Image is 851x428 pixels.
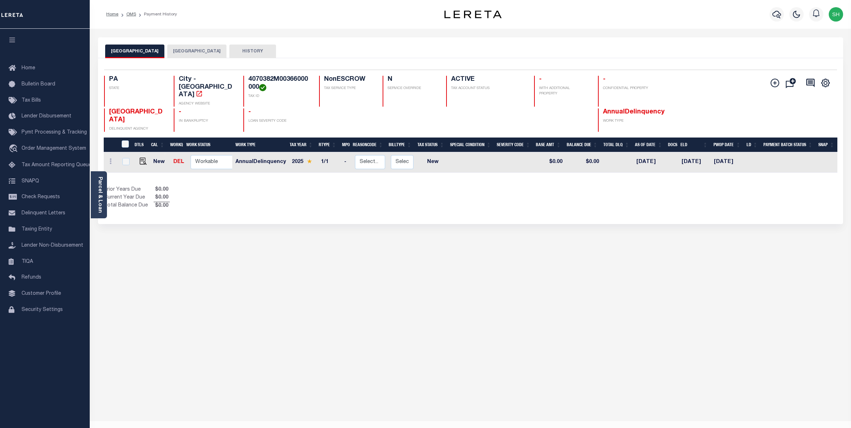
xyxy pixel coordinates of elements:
[600,138,632,152] th: Total DLQ: activate to sort column ascending
[564,138,600,152] th: Balance Due: activate to sort column ascending
[289,152,318,173] td: 2025
[173,159,184,164] a: DEL
[451,76,525,84] h4: ACTIVE
[104,186,154,194] td: Prior Years Due
[678,138,711,152] th: ELD: activate to sort column ascending
[22,211,65,216] span: Delinquent Letters
[22,82,55,87] span: Bulletin Board
[150,152,170,173] td: New
[447,138,494,152] th: Special Condition: activate to sort column ascending
[229,45,276,58] button: HISTORY
[539,86,589,97] p: WITH ADDITIONAL PROPERTY
[679,152,711,173] td: [DATE]
[179,76,235,99] h4: City - [GEOGRAPHIC_DATA]
[22,98,41,103] span: Tax Bills
[109,76,165,84] h4: PA
[287,138,316,152] th: Tax Year: activate to sort column ascending
[132,138,148,152] th: DTLS
[154,202,170,210] span: $0.00
[307,159,312,164] img: Star.svg
[97,177,102,213] a: Parcel & Loan
[494,138,533,152] th: Severity Code: activate to sort column ascending
[179,101,235,107] p: AGENCY WEBSITE
[603,86,659,91] p: CONFIDENTIAL PROPERTY
[318,152,341,173] td: 1/1
[248,118,310,124] p: LOAN SEVERITY CODE
[22,291,61,296] span: Customer Profile
[341,152,352,173] td: -
[339,138,350,152] th: MPO
[136,11,177,18] li: Payment History
[126,12,136,17] a: OMS
[154,194,170,202] span: $0.00
[167,45,226,58] button: [GEOGRAPHIC_DATA]
[22,227,52,232] span: Taxing Entity
[233,138,286,152] th: Work Type
[603,118,659,124] p: WORK TYPE
[22,307,63,312] span: Security Settings
[104,138,117,152] th: &nbsp;&nbsp;&nbsp;&nbsp;&nbsp;&nbsp;&nbsp;&nbsp;&nbsp;&nbsp;
[829,7,843,22] img: svg+xml;base64,PHN2ZyB4bWxucz0iaHR0cDovL3d3dy53My5vcmcvMjAwMC9zdmciIHBvaW50ZXItZXZlbnRzPSJub25lIi...
[533,138,564,152] th: Base Amt: activate to sort column ascending
[22,163,92,168] span: Tax Amount Reporting Queue
[104,202,154,210] td: Total Balance Due
[148,138,167,152] th: CAL: activate to sort column ascending
[248,94,310,99] p: TAX ID
[711,152,744,173] td: [DATE]
[179,109,181,115] span: -
[117,138,132,152] th: &nbsp;
[815,138,837,152] th: SNAP: activate to sort column ascending
[603,109,665,115] span: AnnualDelinquency
[444,10,502,18] img: logo-dark.svg
[233,152,289,173] td: AnnualDelinquency
[22,243,83,248] span: Lender Non-Disbursement
[415,138,447,152] th: Tax Status: activate to sort column ascending
[388,86,438,91] p: SERVICE OVERRIDE
[109,109,163,123] span: [GEOGRAPHIC_DATA]
[22,66,35,71] span: Home
[22,114,71,119] span: Lender Disbursement
[248,109,251,115] span: -
[183,138,232,152] th: Work Status
[316,138,339,152] th: RType: activate to sort column ascending
[565,152,602,173] td: $0.00
[603,76,605,83] span: -
[388,76,438,84] h4: N
[179,118,235,124] p: IN BANKRUPTCY
[632,138,665,152] th: As of Date: activate to sort column ascending
[451,86,525,91] p: TAX ACCOUNT STATUS
[154,186,170,194] span: $0.00
[761,138,815,152] th: Payment Batch Status: activate to sort column ascending
[248,76,310,91] h4: 4070382M00366000000
[22,275,41,280] span: Refunds
[109,86,165,91] p: STATE
[324,76,374,84] h4: NonESCROW
[535,152,565,173] td: $0.00
[386,138,414,152] th: BillType: activate to sort column ascending
[711,138,744,152] th: PWOP Date: activate to sort column ascending
[324,86,374,91] p: TAX SERVICE TYPE
[416,152,449,173] td: New
[105,45,164,58] button: [GEOGRAPHIC_DATA]
[109,126,165,132] p: DELINQUENT AGENCY
[350,138,386,152] th: ReasonCode: activate to sort column ascending
[106,12,118,17] a: Home
[633,152,667,173] td: [DATE]
[22,178,39,183] span: SNAPQ
[22,259,33,264] span: TIQA
[22,195,60,200] span: Check Requests
[744,138,761,152] th: LD: activate to sort column ascending
[104,194,154,202] td: Current Year Due
[22,130,87,135] span: Pymt Processing & Tracking
[539,76,542,83] span: -
[22,146,86,151] span: Order Management System
[665,138,677,152] th: Docs
[167,138,183,152] th: WorkQ
[9,144,20,154] i: travel_explore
